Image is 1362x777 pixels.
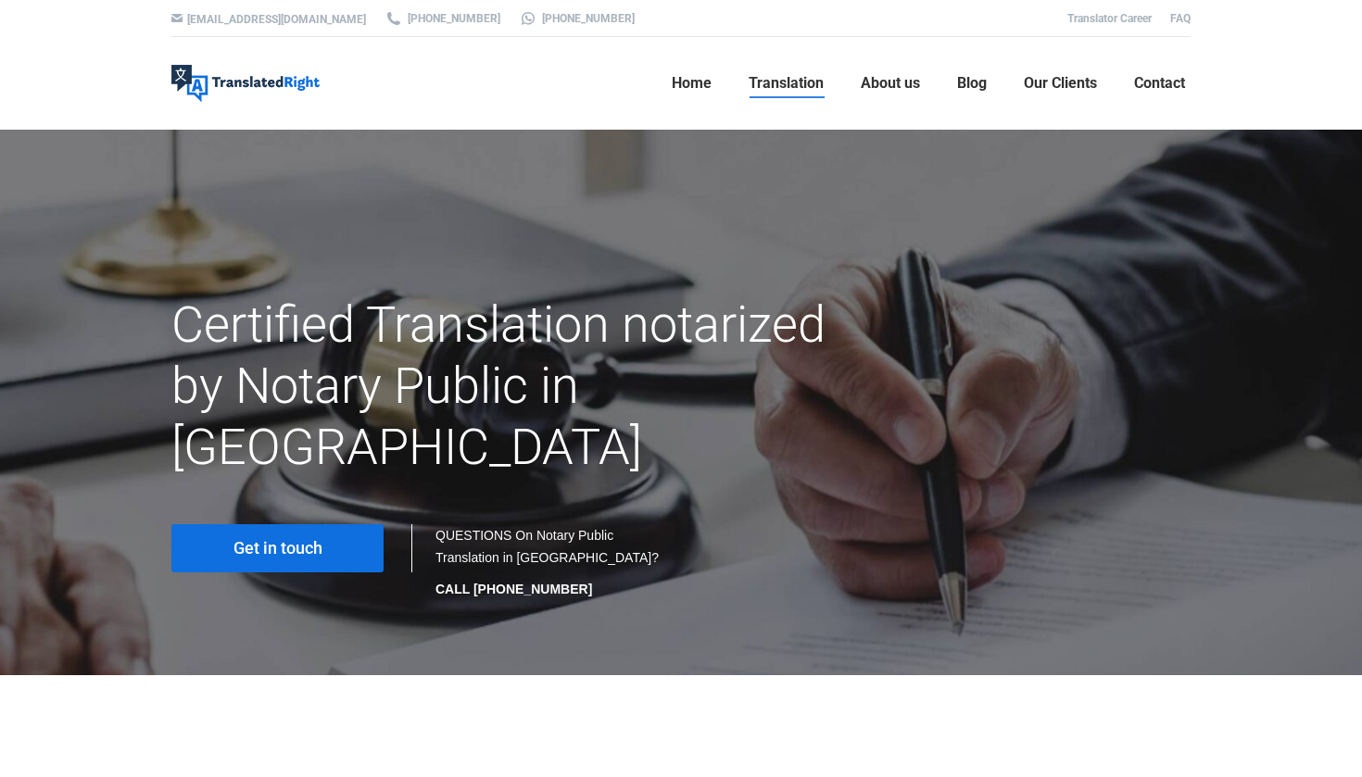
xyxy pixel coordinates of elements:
span: Our Clients [1024,74,1097,93]
a: Blog [952,54,992,113]
span: Contact [1134,74,1185,93]
a: FAQ [1170,12,1191,25]
a: [PHONE_NUMBER] [385,10,500,27]
span: Blog [957,74,987,93]
span: Translation [749,74,824,93]
a: Translator Career [1067,12,1152,25]
span: About us [861,74,920,93]
a: [PHONE_NUMBER] [519,10,635,27]
a: Home [666,54,717,113]
span: Get in touch [233,539,322,558]
div: QUESTIONS On Notary Public Translation in [GEOGRAPHIC_DATA]? [435,524,662,600]
a: About us [855,54,926,113]
a: Translation [743,54,829,113]
img: Translated Right [171,65,320,102]
a: Contact [1129,54,1191,113]
a: [EMAIL_ADDRESS][DOMAIN_NAME] [187,13,366,26]
strong: CALL [PHONE_NUMBER] [435,582,592,596]
a: Our Clients [1018,54,1103,113]
a: Get in touch [171,524,384,572]
span: Home [672,74,712,93]
h1: Certified Translation notarized by Notary Public in [GEOGRAPHIC_DATA] [171,295,841,478]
